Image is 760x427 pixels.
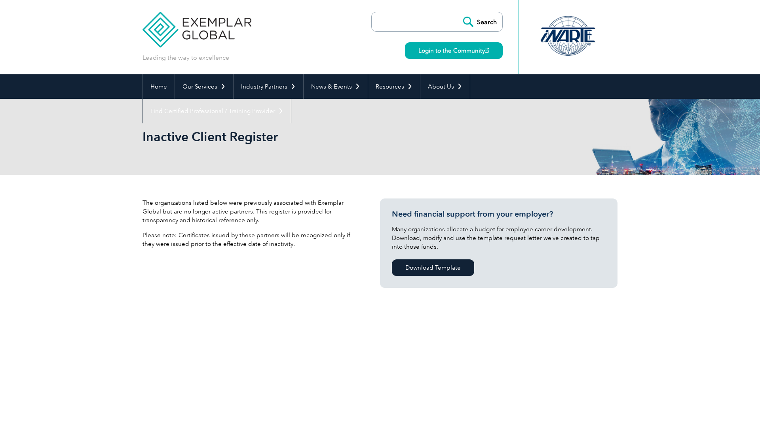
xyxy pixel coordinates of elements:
[392,225,606,251] p: Many organizations allocate a budget for employee career development. Download, modify and use th...
[142,231,356,248] p: Please note: Certificates issued by these partners will be recognized only if they were issued pr...
[143,99,291,123] a: Find Certified Professional / Training Provider
[304,74,368,99] a: News & Events
[392,209,606,219] h3: Need financial support from your employer?
[143,74,175,99] a: Home
[420,74,470,99] a: About Us
[392,259,474,276] a: Download Template
[368,74,420,99] a: Resources
[142,130,475,143] h2: Inactive Client Register
[485,48,489,53] img: open_square.png
[142,198,356,225] p: The organizations listed below were previously associated with Exemplar Global but are no longer ...
[175,74,233,99] a: Our Services
[459,12,502,31] input: Search
[142,53,229,62] p: Leading the way to excellence
[234,74,303,99] a: Industry Partners
[405,42,503,59] a: Login to the Community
